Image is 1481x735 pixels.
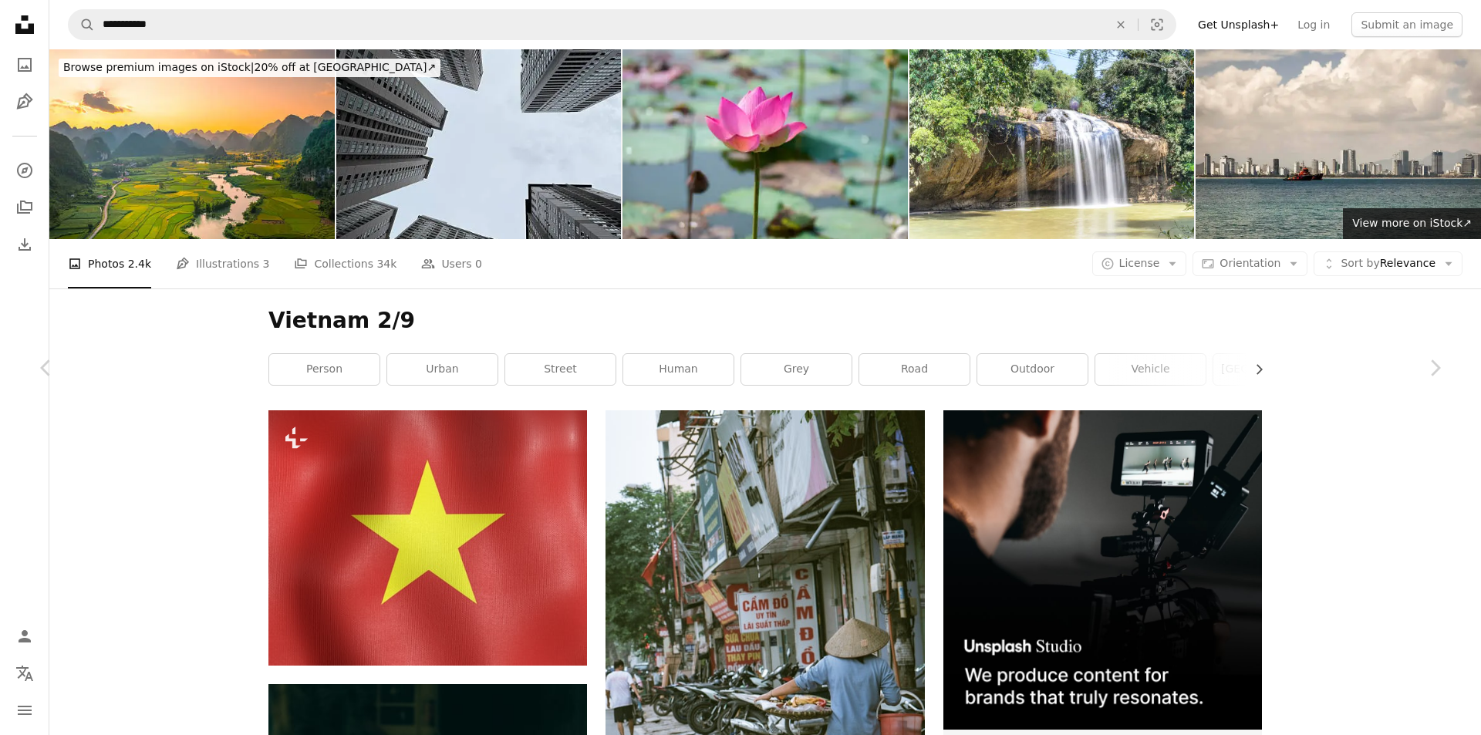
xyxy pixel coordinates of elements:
[9,155,40,186] a: Explore
[1139,10,1176,39] button: Visual search
[9,86,40,117] a: Illustrations
[176,239,269,288] a: Illustrations 3
[1092,251,1187,276] button: License
[505,354,616,385] a: street
[1288,12,1339,37] a: Log in
[9,621,40,652] a: Log in / Sign up
[1119,257,1160,269] span: License
[623,354,734,385] a: human
[909,49,1195,239] img: Landscape photo: Prenn waterfall (Viet Nam)
[1388,294,1481,442] a: Next
[977,354,1088,385] a: outdoor
[1104,10,1138,39] button: Clear
[387,354,498,385] a: urban
[1341,256,1435,271] span: Relevance
[421,239,482,288] a: Users 0
[1314,251,1462,276] button: Sort byRelevance
[606,634,924,648] a: man in brown hat and white shirt riding on motorcycle during daytime
[1193,251,1307,276] button: Orientation
[268,531,587,545] a: the flag of vietnam is waving in the wind
[49,49,450,86] a: Browse premium images on iStock|20% off at [GEOGRAPHIC_DATA]↗
[1213,354,1324,385] a: [GEOGRAPHIC_DATA]
[475,255,482,272] span: 0
[9,49,40,80] a: Photos
[269,354,380,385] a: person
[63,61,436,73] span: 20% off at [GEOGRAPHIC_DATA] ↗
[943,410,1262,729] img: file-1715652217532-464736461acbimage
[1245,354,1262,385] button: scroll list to the right
[1189,12,1288,37] a: Get Unsplash+
[1351,12,1462,37] button: Submit an image
[49,49,335,239] img: Aerial landscape in Phong Nam valley, Cao bang province, Vietnam with river, nature, rice fields,...
[622,49,908,239] img: Nature photo: Lotus flowers. This is beautifull flowers.
[741,354,852,385] a: grey
[1095,354,1206,385] a: vehicle
[268,307,1262,335] h1: Vietnam 2/9
[1220,257,1280,269] span: Orientation
[1352,217,1472,229] span: View more on iStock ↗
[859,354,970,385] a: road
[63,61,254,73] span: Browse premium images on iStock |
[9,658,40,689] button: Language
[69,10,95,39] button: Search Unsplash
[336,49,622,239] img: Vietnam, Nha Trang - 29.05.2025 - Skyscrapers, view from the bottom up, large buildings, man, hig...
[294,239,396,288] a: Collections 34k
[376,255,396,272] span: 34k
[263,255,270,272] span: 3
[268,410,587,666] img: the flag of vietnam is waving in the wind
[9,192,40,223] a: Collections
[9,229,40,260] a: Download History
[1196,49,1481,239] img: Khanh Hoa, Vietnam Feb 29,2024 - view of Nha Trang sity skyline look from Vinpearl Habour
[1341,257,1379,269] span: Sort by
[1343,208,1481,239] a: View more on iStock↗
[68,9,1176,40] form: Find visuals sitewide
[9,695,40,726] button: Menu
